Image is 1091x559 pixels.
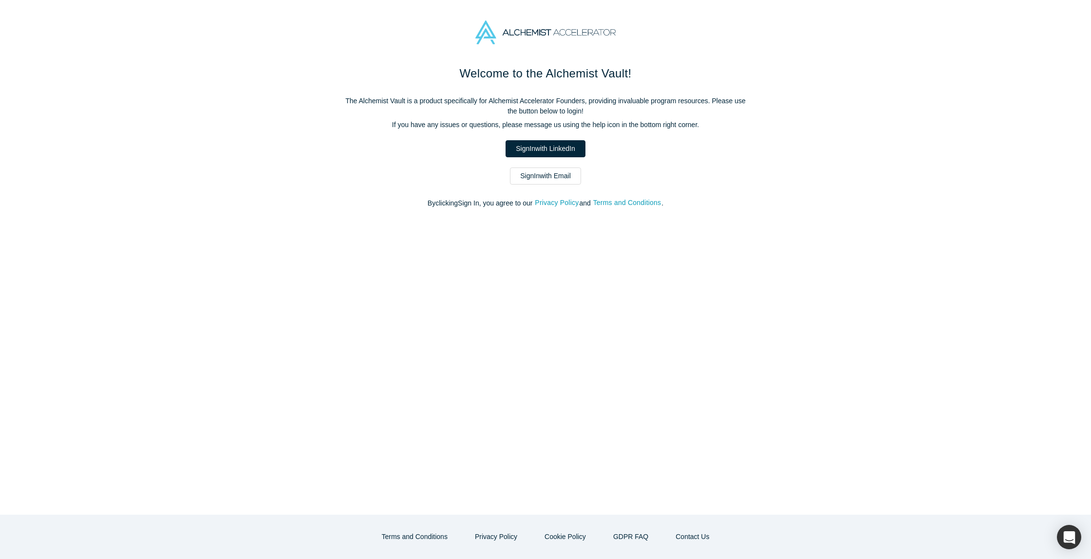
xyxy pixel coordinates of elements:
[665,528,719,545] button: Contact Us
[510,168,581,185] a: SignInwith Email
[341,198,750,208] p: By clicking Sign In , you agree to our and .
[341,96,750,116] p: The Alchemist Vault is a product specifically for Alchemist Accelerator Founders, providing inval...
[341,65,750,82] h1: Welcome to the Alchemist Vault!
[534,197,579,208] button: Privacy Policy
[341,120,750,130] p: If you have any issues or questions, please message us using the help icon in the bottom right co...
[506,140,585,157] a: SignInwith LinkedIn
[465,528,527,545] button: Privacy Policy
[534,528,596,545] button: Cookie Policy
[593,197,662,208] button: Terms and Conditions
[475,20,616,44] img: Alchemist Accelerator Logo
[603,528,658,545] a: GDPR FAQ
[372,528,458,545] button: Terms and Conditions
